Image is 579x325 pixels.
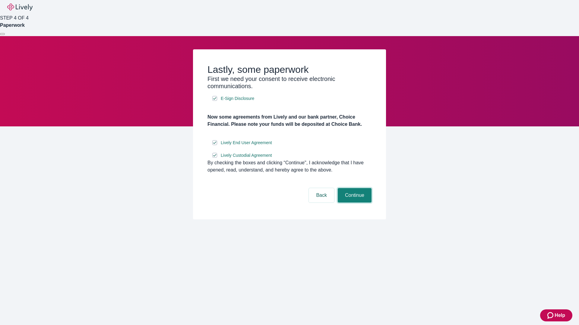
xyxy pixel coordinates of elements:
img: Lively [7,4,33,11]
a: e-sign disclosure document [220,95,255,102]
span: Help [555,312,565,319]
h2: Lastly, some paperwork [207,64,372,75]
svg: Zendesk support icon [547,312,555,319]
span: E-Sign Disclosure [221,95,254,102]
a: e-sign disclosure document [220,152,273,159]
h4: Now some agreements from Lively and our bank partner, Choice Financial. Please note your funds wi... [207,113,372,128]
button: Continue [338,188,372,203]
h3: First we need your consent to receive electronic communications. [207,75,372,90]
a: e-sign disclosure document [220,139,273,147]
span: Lively Custodial Agreement [221,152,272,159]
div: By checking the boxes and clicking “Continue", I acknowledge that I have opened, read, understand... [207,159,372,174]
button: Zendesk support iconHelp [540,309,572,321]
button: Back [309,188,334,203]
span: Lively End User Agreement [221,140,272,146]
